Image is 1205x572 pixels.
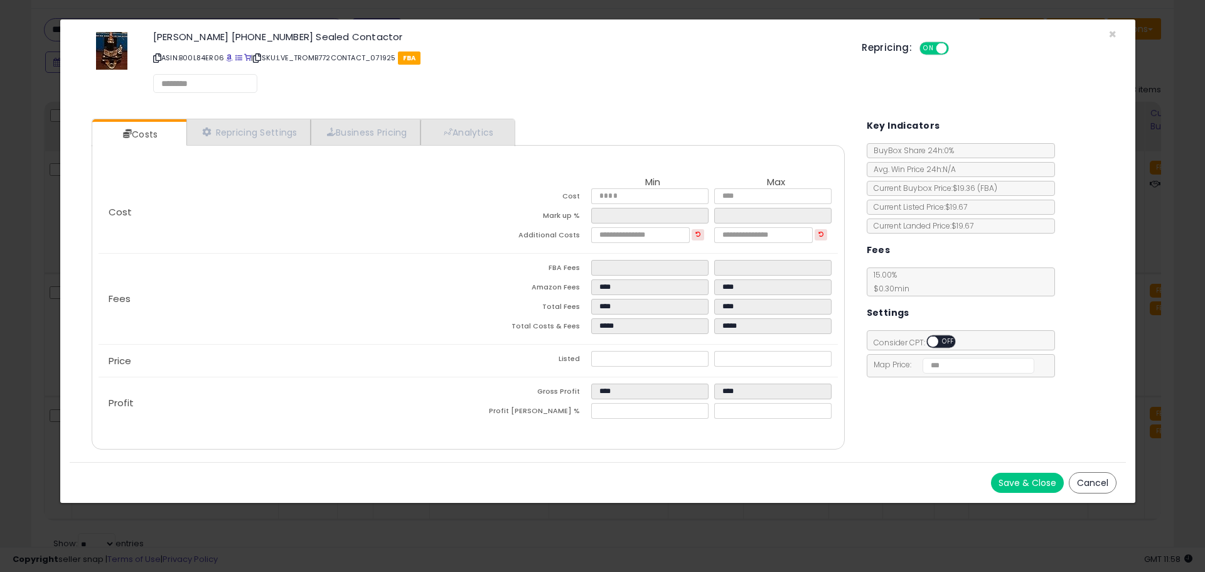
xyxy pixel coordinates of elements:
h5: Repricing: [862,43,912,53]
a: Business Pricing [311,119,420,145]
a: BuyBox page [226,53,233,63]
span: ON [921,43,936,54]
td: Cost [468,188,591,208]
span: Current Landed Price: $19.67 [867,220,973,231]
th: Min [591,177,714,188]
h5: Key Indicators [867,118,940,134]
span: × [1108,25,1117,43]
h3: [PERSON_NAME] [PHONE_NUMBER] Sealed Contactor [153,32,843,41]
span: 15.00 % [867,269,909,294]
td: Additional Costs [468,227,591,247]
a: Costs [92,122,185,147]
td: Profit [PERSON_NAME] % [468,403,591,423]
td: Mark up % [468,208,591,227]
h5: Settings [867,305,909,321]
td: Total Costs & Fees [468,318,591,338]
a: Repricing Settings [186,119,311,145]
span: Current Buybox Price: [867,183,997,193]
th: Max [714,177,837,188]
span: Consider CPT: [867,337,972,348]
img: 51p9MAkqNJL._SL60_.jpg [96,32,127,70]
p: ASIN: B00L84ER06 | SKU: LVE_TROMB772CONTACT_071925 [153,48,843,68]
td: Total Fees [468,299,591,318]
button: Cancel [1069,472,1117,494]
a: Your listing only [244,53,251,63]
span: OFF [947,43,967,54]
td: Gross Profit [468,384,591,403]
p: Fees [99,294,468,304]
span: Avg. Win Price 24h: N/A [867,164,956,175]
span: Current Listed Price: $19.67 [867,202,967,212]
td: Listed [468,351,591,370]
span: BuyBox Share 24h: 0% [867,145,954,156]
a: Analytics [420,119,513,145]
td: Amazon Fees [468,279,591,299]
span: $0.30 min [867,283,909,294]
p: Cost [99,207,468,217]
span: Map Price: [867,359,1035,370]
a: All offer listings [235,53,242,63]
span: $19.36 [953,183,997,193]
h5: Fees [867,242,891,258]
span: OFF [938,337,958,347]
td: FBA Fees [468,260,591,279]
p: Price [99,356,468,366]
p: Profit [99,398,468,408]
span: ( FBA ) [977,183,997,193]
span: FBA [398,51,421,65]
button: Save & Close [991,473,1064,493]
